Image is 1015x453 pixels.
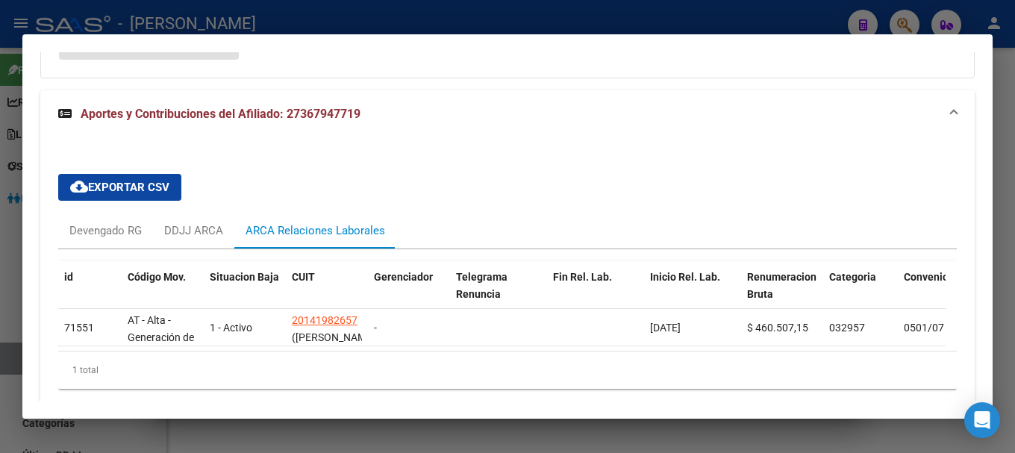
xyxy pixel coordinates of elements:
[904,322,944,334] span: 0501/07
[128,271,186,283] span: Código Mov.
[644,261,741,327] datatable-header-cell: Inicio Rel. Lab.
[164,222,223,239] div: DDJJ ARCA
[58,261,122,327] datatable-header-cell: id
[69,222,142,239] div: Devengado RG
[58,352,957,389] div: 1 total
[58,174,181,201] button: Exportar CSV
[650,322,681,334] span: [DATE]
[210,322,252,334] span: 1 - Activo
[204,261,286,327] datatable-header-cell: Situacion Baja
[829,271,876,283] span: Categoria
[964,402,1000,438] div: Open Intercom Messenger
[553,271,612,283] span: Fin Rel. Lab.
[292,331,379,343] span: ([PERSON_NAME])
[374,322,377,334] span: -
[904,271,949,283] span: Convenio
[450,261,547,327] datatable-header-cell: Telegrama Renuncia
[70,181,169,194] span: Exportar CSV
[747,271,816,300] span: Renumeracion Bruta
[40,90,975,138] mat-expansion-panel-header: Aportes y Contribuciones del Afiliado: 27367947719
[650,271,720,283] span: Inicio Rel. Lab.
[823,261,898,327] datatable-header-cell: Categoria
[286,261,368,327] datatable-header-cell: CUIT
[547,261,644,327] datatable-header-cell: Fin Rel. Lab.
[122,261,204,327] datatable-header-cell: Código Mov.
[210,271,279,283] span: Situacion Baja
[741,261,823,327] datatable-header-cell: Renumeracion Bruta
[64,322,94,334] span: 71551
[70,178,88,196] mat-icon: cloud_download
[64,271,73,283] span: id
[292,271,315,283] span: CUIT
[246,222,385,239] div: ARCA Relaciones Laborales
[747,322,808,334] span: $ 460.507,15
[81,107,360,121] span: Aportes y Contribuciones del Afiliado: 27367947719
[40,138,975,425] div: Aportes y Contribuciones del Afiliado: 27367947719
[128,314,194,360] span: AT - Alta - Generación de clave
[456,271,507,300] span: Telegrama Renuncia
[898,261,972,327] datatable-header-cell: Convenio
[368,261,450,327] datatable-header-cell: Gerenciador
[829,322,865,334] span: 032957
[374,271,433,283] span: Gerenciador
[292,314,357,326] span: 20141982657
